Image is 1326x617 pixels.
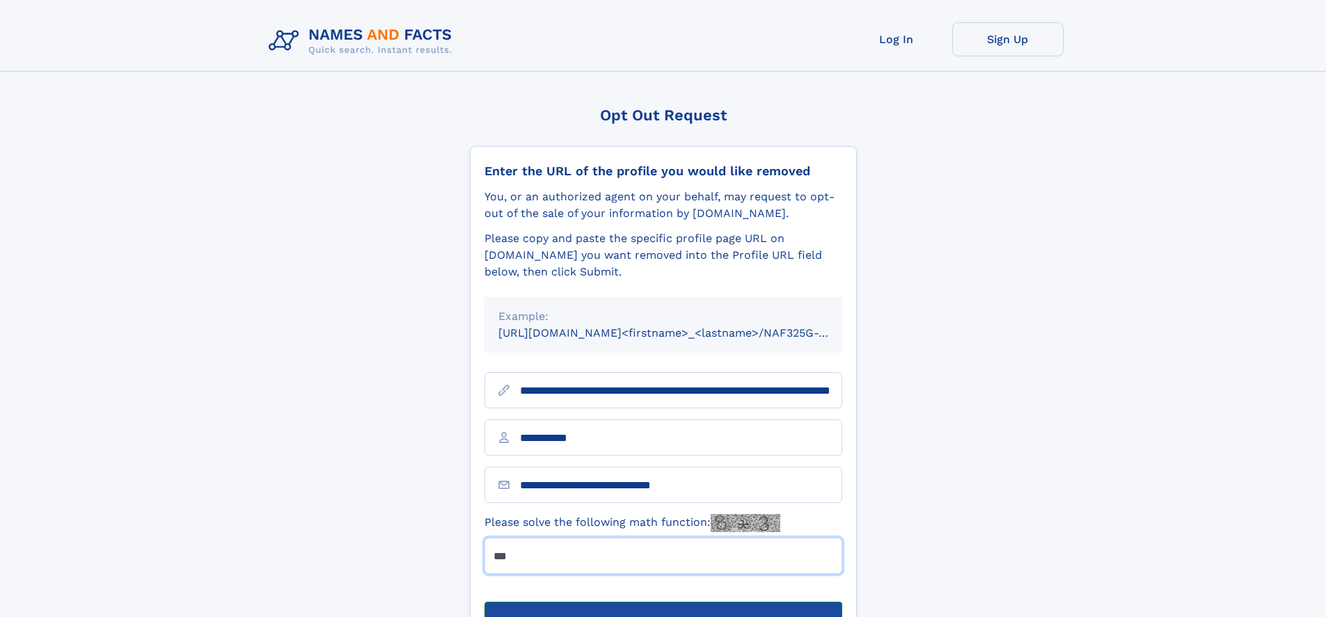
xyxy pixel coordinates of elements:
[263,22,464,60] img: Logo Names and Facts
[498,308,828,325] div: Example:
[484,514,780,532] label: Please solve the following math function:
[841,22,952,56] a: Log In
[470,106,857,124] div: Opt Out Request
[484,163,842,179] div: Enter the URL of the profile you would like removed
[952,22,1064,56] a: Sign Up
[484,230,842,280] div: Please copy and paste the specific profile page URL on [DOMAIN_NAME] you want removed into the Pr...
[498,326,869,339] small: [URL][DOMAIN_NAME]<firstname>_<lastname>/NAF325G-xxxxxxxx
[484,189,842,222] div: You, or an authorized agent on your behalf, may request to opt-out of the sale of your informatio...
